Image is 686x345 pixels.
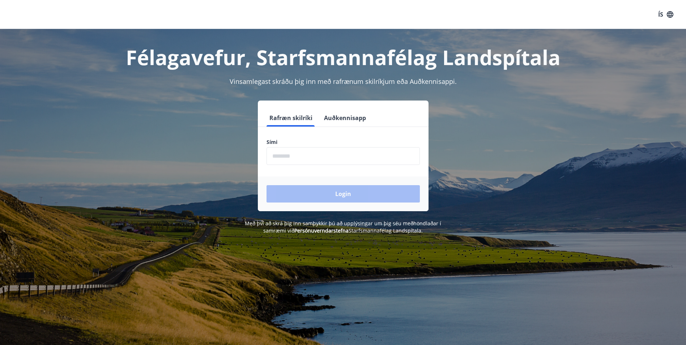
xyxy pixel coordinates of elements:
button: Auðkennisapp [321,109,369,127]
label: Sími [267,139,420,146]
span: Vinsamlegast skráðu þig inn með rafrænum skilríkjum eða Auðkennisappi. [230,77,457,86]
a: Persónuverndarstefna [294,227,349,234]
button: ÍS [654,8,677,21]
button: Rafræn skilríki [267,109,315,127]
h1: Félagavefur, Starfsmannafélag Landspítala [91,43,595,71]
span: Með því að skrá þig inn samþykkir þú að upplýsingar um þig séu meðhöndlaðar í samræmi við Starfsm... [245,220,441,234]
